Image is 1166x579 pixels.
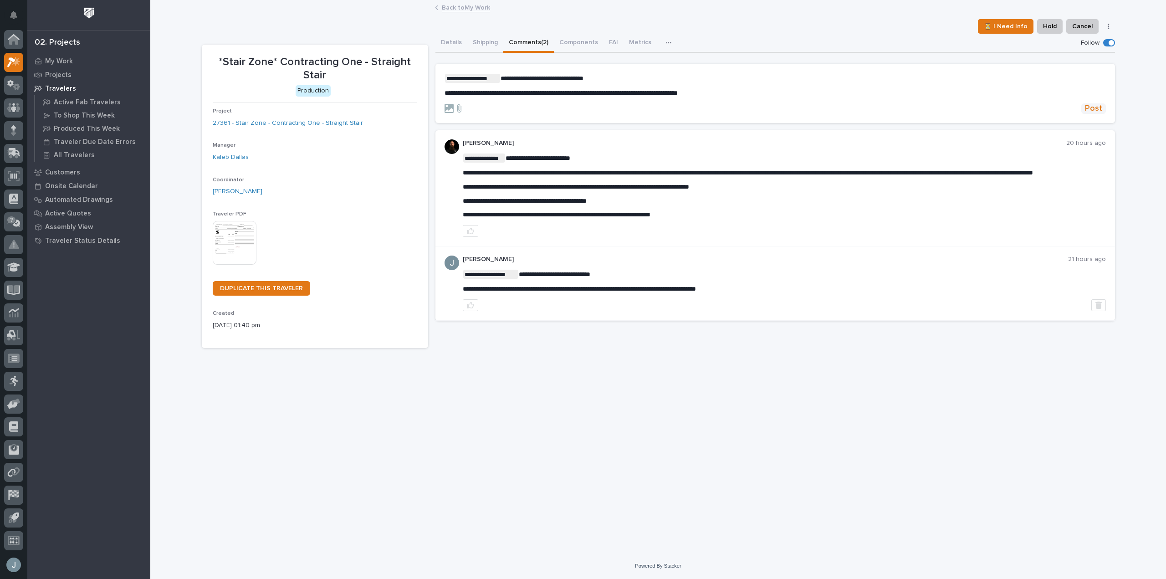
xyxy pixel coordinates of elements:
a: [PERSON_NAME] [213,187,262,196]
a: Kaleb Dallas [213,153,249,162]
a: Traveler Due Date Errors [35,135,150,148]
span: Cancel [1072,21,1093,32]
div: Notifications [11,11,23,26]
p: My Work [45,57,73,66]
a: Traveler Status Details [27,234,150,247]
p: 21 hours ago [1068,256,1106,263]
p: Assembly View [45,223,93,231]
button: Post [1081,103,1106,114]
img: zmKUmRVDQjmBLfnAs97p [445,139,459,154]
p: Customers [45,169,80,177]
a: 27361 - Stair Zone - Contracting One - Straight Stair [213,118,363,128]
div: Production [296,85,331,97]
a: DUPLICATE THIS TRAVELER [213,281,310,296]
span: DUPLICATE THIS TRAVELER [220,285,303,292]
span: Manager [213,143,235,148]
a: Produced This Week [35,122,150,135]
p: Traveler Status Details [45,237,120,245]
a: Customers [27,165,150,179]
a: Automated Drawings [27,193,150,206]
p: *Stair Zone* Contracting One - Straight Stair [213,56,417,82]
p: Traveler Due Date Errors [54,138,136,146]
a: To Shop This Week [35,109,150,122]
a: Powered By Stacker [635,563,681,569]
button: Shipping [467,34,503,53]
button: users-avatar [4,555,23,574]
a: All Travelers [35,149,150,161]
span: ⏳ I Need Info [984,21,1028,32]
p: Active Fab Travelers [54,98,121,107]
a: Onsite Calendar [27,179,150,193]
p: Onsite Calendar [45,182,98,190]
button: Cancel [1066,19,1099,34]
button: ⏳ I Need Info [978,19,1033,34]
button: Comments (2) [503,34,554,53]
a: Active Quotes [27,206,150,220]
span: Hold [1043,21,1057,32]
button: Components [554,34,603,53]
button: Details [435,34,467,53]
p: Active Quotes [45,210,91,218]
p: Produced This Week [54,125,120,133]
button: like this post [463,299,478,311]
a: Travelers [27,82,150,95]
p: Follow [1081,39,1100,47]
button: Metrics [624,34,657,53]
button: Notifications [4,5,23,25]
div: 02. Projects [35,38,80,48]
p: [DATE] 01:40 pm [213,321,417,330]
p: 20 hours ago [1066,139,1106,147]
a: Active Fab Travelers [35,96,150,108]
span: Traveler PDF [213,211,246,217]
a: Projects [27,68,150,82]
img: Workspace Logo [81,5,97,21]
a: My Work [27,54,150,68]
span: Project [213,108,232,114]
p: Projects [45,71,72,79]
p: Travelers [45,85,76,93]
p: [PERSON_NAME] [463,256,1068,263]
span: Post [1085,103,1102,114]
button: FAI [603,34,624,53]
span: Created [213,311,234,316]
p: [PERSON_NAME] [463,139,1066,147]
span: Coordinator [213,177,244,183]
a: Back toMy Work [442,2,490,12]
button: like this post [463,225,478,237]
p: All Travelers [54,151,95,159]
p: Automated Drawings [45,196,113,204]
img: ACg8ocIJHU6JEmo4GV-3KL6HuSvSpWhSGqG5DdxF6tKpN6m2=s96-c [445,256,459,270]
p: To Shop This Week [54,112,115,120]
button: Delete post [1091,299,1106,311]
button: Hold [1037,19,1063,34]
a: Assembly View [27,220,150,234]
